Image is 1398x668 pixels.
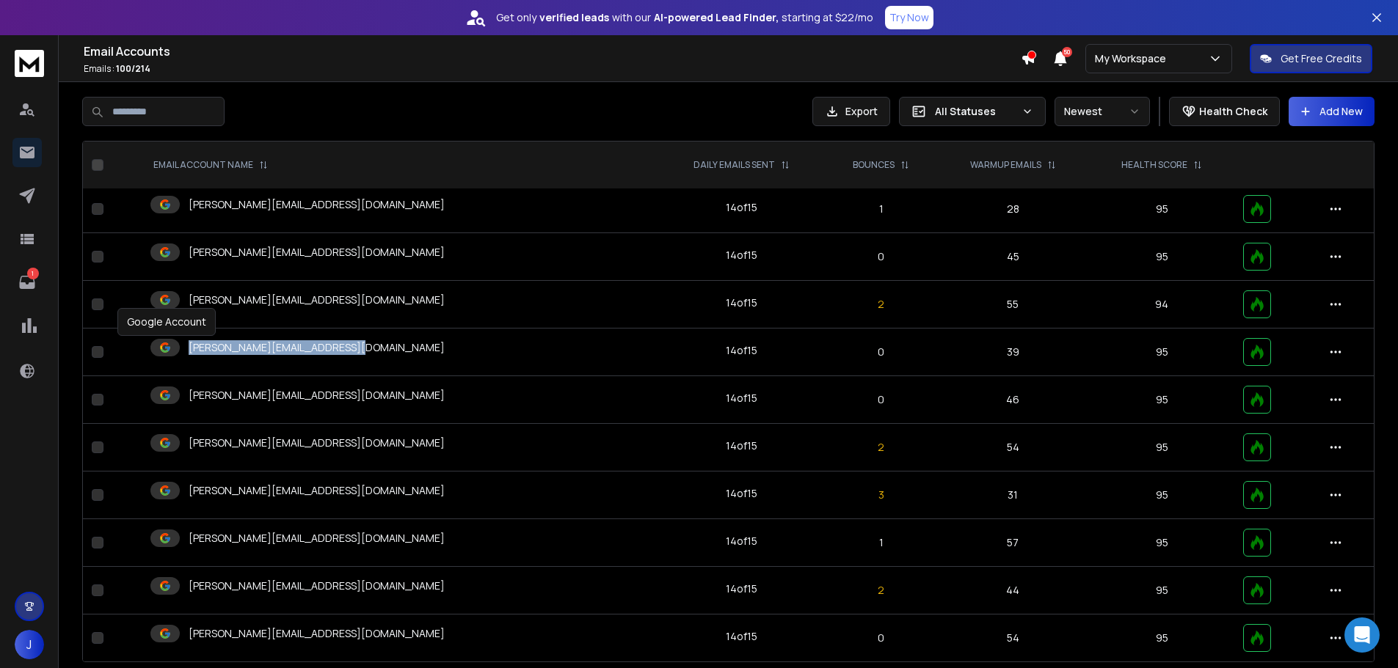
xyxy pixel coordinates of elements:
div: 14 of 15 [726,296,757,310]
div: 14 of 15 [726,248,757,263]
p: 0 [834,392,928,407]
p: [PERSON_NAME][EMAIL_ADDRESS][DOMAIN_NAME] [189,626,445,641]
p: Get Free Credits [1281,51,1362,66]
td: 54 [937,424,1090,471]
p: 0 [834,345,928,359]
p: Emails : [84,63,1021,75]
td: 39 [937,329,1090,376]
td: 95 [1089,567,1234,614]
div: 14 of 15 [726,629,757,644]
div: 14 of 15 [726,200,757,215]
div: EMAIL ACCOUNT NAME [153,159,268,171]
button: Export [812,97,890,126]
p: 0 [834,249,928,264]
div: 14 of 15 [726,534,757,548]
td: 57 [937,519,1090,567]
td: 95 [1089,233,1234,281]
p: 3 [834,488,928,502]
td: 95 [1089,519,1234,567]
td: 95 [1089,329,1234,376]
button: Try Now [885,6,933,29]
p: [PERSON_NAME][EMAIL_ADDRESS][DOMAIN_NAME] [189,293,445,307]
td: 95 [1089,186,1234,233]
td: 31 [937,471,1090,519]
td: 95 [1089,471,1234,519]
a: 1 [12,268,42,297]
button: J [15,630,44,659]
button: Get Free Credits [1250,44,1372,73]
p: All Statuses [935,104,1016,119]
p: 0 [834,631,928,645]
td: 54 [937,614,1090,662]
p: DAILY EMAILS SENT [693,159,775,171]
button: Newest [1055,97,1150,126]
td: 28 [937,186,1090,233]
td: 45 [937,233,1090,281]
p: 1 [834,202,928,216]
td: 95 [1089,424,1234,471]
td: 46 [937,376,1090,424]
h1: Email Accounts [84,43,1021,60]
p: BOUNCES [853,159,895,171]
td: 55 [937,281,1090,329]
button: Add New [1289,97,1375,126]
div: 14 of 15 [726,391,757,405]
div: 14 of 15 [726,486,757,501]
p: 2 [834,440,928,455]
div: 14 of 15 [726,438,757,453]
p: Get only with our starting at $22/mo [496,10,873,25]
p: [PERSON_NAME][EMAIL_ADDRESS][DOMAIN_NAME] [189,197,445,212]
p: [PERSON_NAME][EMAIL_ADDRESS][DOMAIN_NAME] [189,340,445,355]
img: logo [15,50,44,77]
strong: AI-powered Lead Finder, [654,10,779,25]
td: 95 [1089,614,1234,662]
p: [PERSON_NAME][EMAIL_ADDRESS][DOMAIN_NAME] [189,245,445,260]
p: [PERSON_NAME][EMAIL_ADDRESS][DOMAIN_NAME] [189,436,445,450]
p: 1 [834,535,928,550]
span: 100 / 214 [116,62,150,75]
p: WARMUP EMAILS [970,159,1041,171]
p: [PERSON_NAME][EMAIL_ADDRESS][DOMAIN_NAME] [189,579,445,593]
p: Try Now [889,10,929,25]
div: Google Account [117,308,216,336]
p: [PERSON_NAME][EMAIL_ADDRESS][DOMAIN_NAME] [189,531,445,546]
td: 94 [1089,281,1234,329]
p: 2 [834,583,928,598]
div: 14 of 15 [726,343,757,358]
div: Open Intercom Messenger [1344,617,1380,653]
p: [PERSON_NAME][EMAIL_ADDRESS][DOMAIN_NAME] [189,388,445,403]
p: HEALTH SCORE [1121,159,1187,171]
strong: verified leads [539,10,609,25]
p: 1 [27,268,39,279]
span: 50 [1062,47,1072,57]
div: 14 of 15 [726,581,757,596]
td: 44 [937,567,1090,614]
td: 95 [1089,376,1234,424]
p: [PERSON_NAME][EMAIL_ADDRESS][DOMAIN_NAME] [189,483,445,498]
p: 2 [834,297,928,312]
button: Health Check [1169,97,1280,126]
p: My Workspace [1095,51,1172,66]
p: Health Check [1199,104,1267,119]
